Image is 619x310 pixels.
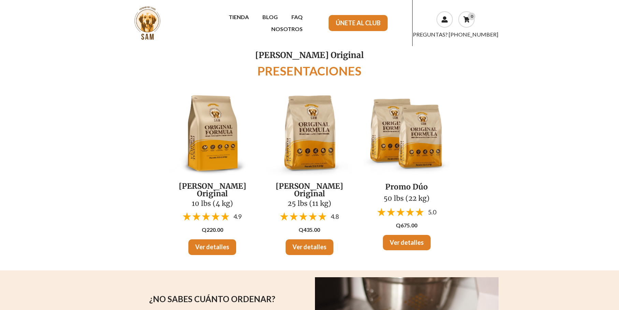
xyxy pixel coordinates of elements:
[267,226,353,234] p: Q435.00
[285,11,309,23] a: FAQ
[183,212,242,221] a: 4.9
[267,90,353,177] img: mockupfinales-01.jpeg
[130,5,165,41] img: sam.png
[264,23,309,35] a: NOSOTROS
[169,200,256,207] h2: 10 lbs (4 kg)
[267,182,353,197] h2: [PERSON_NAME] Original
[363,90,450,177] img: mockupfinalss.jpeg
[280,212,339,221] a: 4.8
[383,235,431,251] a: Ver detalles
[169,182,256,197] h2: [PERSON_NAME] Original
[286,239,333,255] a: Ver detalles
[267,200,353,207] h2: 25 lbs (11 kg)
[428,208,436,216] span: 5.0
[169,226,256,234] p: Q220.00
[233,213,242,220] span: 4.9
[120,294,304,304] h2: ¿NO SABES CUÁNTO ORDENAR?
[363,194,450,202] h2: 50 lbs (22 kg)
[458,11,475,28] a: 0
[256,11,285,23] a: BLOG
[120,50,499,61] p: [PERSON_NAME] Original
[468,13,475,20] div: 0
[188,239,236,255] a: Ver detalles
[413,31,498,38] a: PREGUNTAS? [PHONE_NUMBER]
[331,213,339,220] span: 4.8
[120,64,499,77] h1: PRESENTACIONES
[363,222,450,229] p: Q675.00
[169,90,256,177] img: mockupfinales-02.jpeg
[222,11,256,23] a: TIENDA
[329,15,388,31] a: ÚNETE AL CLUB
[363,182,450,191] h2: Promo Dúo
